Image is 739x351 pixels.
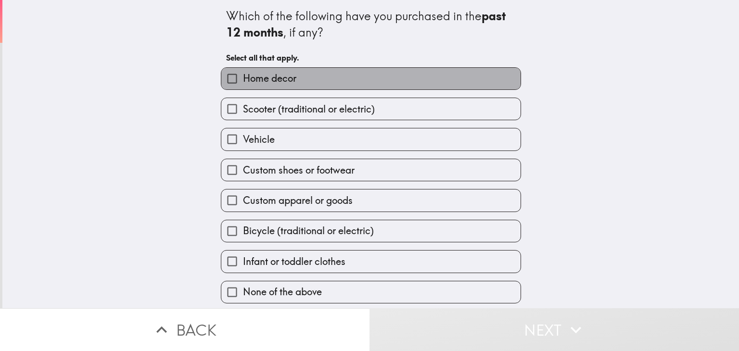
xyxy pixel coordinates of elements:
span: Infant or toddler clothes [243,255,345,268]
b: past 12 months [226,9,509,39]
button: Custom shoes or footwear [221,159,521,181]
span: Custom apparel or goods [243,194,353,207]
button: Infant or toddler clothes [221,251,521,272]
button: Scooter (traditional or electric) [221,98,521,120]
button: None of the above [221,281,521,303]
button: Vehicle [221,128,521,150]
h6: Select all that apply. [226,52,516,63]
div: Which of the following have you purchased in the , if any? [226,8,516,40]
button: Home decor [221,68,521,89]
span: Bicycle (traditional or electric) [243,224,374,238]
button: Custom apparel or goods [221,189,521,211]
button: Bicycle (traditional or electric) [221,220,521,242]
span: Scooter (traditional or electric) [243,102,375,116]
span: Vehicle [243,133,275,146]
span: Home decor [243,72,296,85]
button: Next [369,308,739,351]
span: Custom shoes or footwear [243,163,355,177]
span: None of the above [243,285,322,299]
